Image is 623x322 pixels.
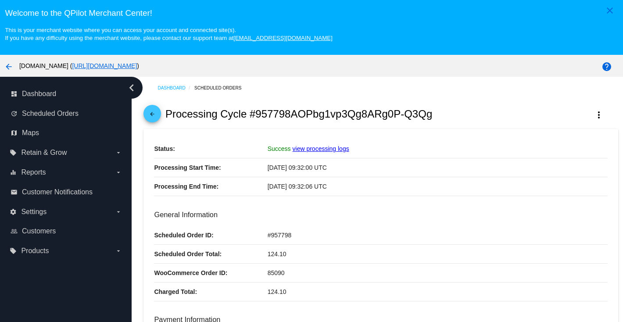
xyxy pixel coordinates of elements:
[22,188,93,196] span: Customer Notifications
[10,169,17,176] i: equalizer
[268,164,327,171] span: [DATE] 09:32:00 UTC
[154,264,267,282] p: WooCommerce Order ID:
[154,226,267,244] p: Scheduled Order ID:
[72,62,137,69] a: [URL][DOMAIN_NAME]
[11,185,122,199] a: email Customer Notifications
[154,177,267,196] p: Processing End Time:
[22,227,56,235] span: Customers
[11,107,122,121] a: update Scheduled Orders
[147,111,158,122] mat-icon: arrow_back
[165,108,432,120] h2: Processing Cycle #957798AOPbg1vp3Qg8ARg0P-Q3Qg
[21,247,49,255] span: Products
[5,27,332,41] small: This is your merchant website where you can access your account and connected site(s). If you hav...
[115,149,122,156] i: arrow_drop_down
[22,110,79,118] span: Scheduled Orders
[268,250,286,258] span: 124.10
[21,168,46,176] span: Reports
[293,145,349,152] a: view processing logs
[10,208,17,215] i: settings
[154,158,267,177] p: Processing Start Time:
[21,208,47,216] span: Settings
[10,247,17,254] i: local_offer
[11,126,122,140] a: map Maps
[154,140,267,158] p: Status:
[154,283,267,301] p: Charged Total:
[125,81,139,95] i: chevron_left
[11,110,18,117] i: update
[4,61,14,72] mat-icon: arrow_back
[268,232,292,239] span: #957798
[115,169,122,176] i: arrow_drop_down
[115,247,122,254] i: arrow_drop_down
[233,35,333,41] a: [EMAIL_ADDRESS][DOMAIN_NAME]
[154,211,607,219] h3: General Information
[10,149,17,156] i: local_offer
[268,288,286,295] span: 124.10
[11,87,122,101] a: dashboard Dashboard
[19,62,139,69] span: [DOMAIN_NAME] ( )
[154,245,267,263] p: Scheduled Order Total:
[22,129,39,137] span: Maps
[268,269,285,276] span: 85090
[605,5,615,16] mat-icon: close
[158,81,194,95] a: Dashboard
[602,61,612,72] mat-icon: help
[194,81,249,95] a: Scheduled Orders
[11,129,18,136] i: map
[22,90,56,98] span: Dashboard
[11,224,122,238] a: people_outline Customers
[594,110,604,120] mat-icon: more_vert
[5,8,618,18] h3: Welcome to the QPilot Merchant Center!
[21,149,67,157] span: Retain & Grow
[115,208,122,215] i: arrow_drop_down
[11,189,18,196] i: email
[11,90,18,97] i: dashboard
[11,228,18,235] i: people_outline
[268,145,291,152] span: Success
[268,183,327,190] span: [DATE] 09:32:06 UTC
